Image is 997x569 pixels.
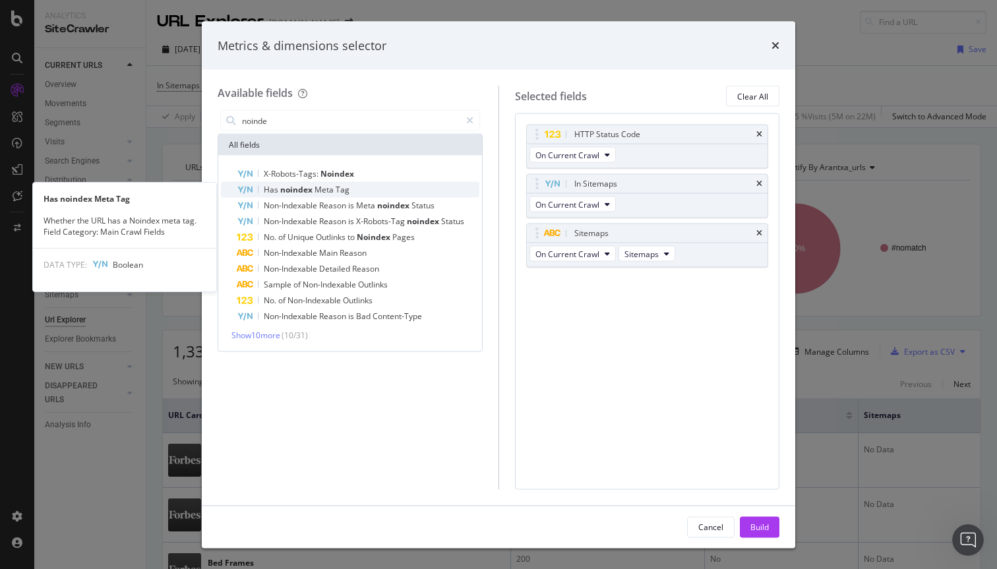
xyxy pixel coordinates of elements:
[278,295,287,306] span: of
[278,231,287,243] span: of
[347,231,357,243] span: to
[319,247,340,258] span: Main
[287,231,316,243] span: Unique
[356,200,377,211] span: Meta
[264,184,280,195] span: Has
[535,248,599,259] span: On Current Crawl
[574,128,640,141] div: HTTP Status Code
[320,168,354,179] span: Noindex
[319,200,348,211] span: Reason
[624,248,659,259] span: Sitemaps
[619,246,675,262] button: Sitemaps
[407,216,441,227] span: noindex
[529,196,616,212] button: On Current Crawl
[574,177,617,191] div: In Sitemaps
[441,216,464,227] span: Status
[264,216,319,227] span: Non-Indexable
[264,200,319,211] span: Non-Indexable
[319,311,348,322] span: Reason
[698,521,723,532] div: Cancel
[33,193,216,204] div: Has noindex Meta Tag
[529,246,616,262] button: On Current Crawl
[377,200,411,211] span: noindex
[348,311,356,322] span: is
[529,147,616,163] button: On Current Crawl
[293,279,303,290] span: of
[280,184,315,195] span: noindex
[264,168,320,179] span: X-Robots-Tags:
[535,198,599,210] span: On Current Crawl
[218,86,293,100] div: Available fields
[202,21,795,548] div: modal
[264,295,278,306] span: No.
[356,216,407,227] span: X-Robots-Tag
[264,231,278,243] span: No.
[282,330,308,341] span: ( 10 / 31 )
[336,184,349,195] span: Tag
[526,125,769,169] div: HTTP Status CodetimesOn Current Crawl
[726,86,779,107] button: Clear All
[357,231,392,243] span: Noindex
[231,330,280,341] span: Show 10 more
[315,184,336,195] span: Meta
[264,279,293,290] span: Sample
[737,90,768,102] div: Clear All
[411,200,435,211] span: Status
[526,224,769,268] div: SitemapstimesOn Current CrawlSitemaps
[319,216,348,227] span: Reason
[952,524,984,556] iframe: Intercom live chat
[515,88,587,104] div: Selected fields
[343,295,373,306] span: Outlinks
[316,231,347,243] span: Outlinks
[740,516,779,537] button: Build
[373,311,422,322] span: Content-Type
[756,131,762,138] div: times
[526,174,769,218] div: In SitemapstimesOn Current Crawl
[356,311,373,322] span: Bad
[340,247,367,258] span: Reason
[264,311,319,322] span: Non-Indexable
[218,37,386,54] div: Metrics & dimensions selector
[352,263,379,274] span: Reason
[319,263,352,274] span: Detailed
[264,263,319,274] span: Non-Indexable
[348,216,356,227] span: is
[303,279,358,290] span: Non-Indexable
[33,215,216,237] div: Whether the URL has a Noindex meta tag. Field Category: Main Crawl Fields
[771,37,779,54] div: times
[756,180,762,188] div: times
[687,516,735,537] button: Cancel
[750,521,769,532] div: Build
[574,227,609,240] div: Sitemaps
[348,200,356,211] span: is
[218,135,482,156] div: All fields
[392,231,415,243] span: Pages
[264,247,319,258] span: Non-Indexable
[756,229,762,237] div: times
[358,279,388,290] span: Outlinks
[535,149,599,160] span: On Current Crawl
[241,111,460,131] input: Search by field name
[287,295,343,306] span: Non-Indexable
